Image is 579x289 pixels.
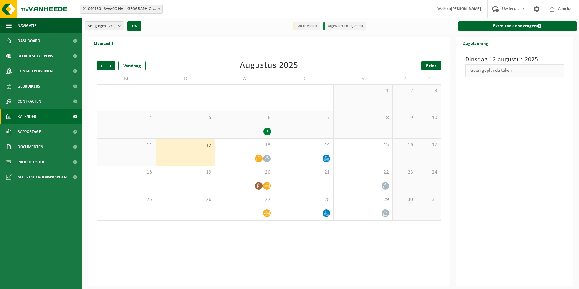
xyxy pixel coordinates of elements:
[80,5,163,14] span: 01-060130 - SAVACO NV - KORTRIJK
[420,88,438,94] span: 3
[337,142,389,148] span: 15
[159,115,212,121] span: 5
[159,142,212,149] span: 12
[277,196,330,203] span: 28
[420,196,438,203] span: 31
[293,22,320,30] li: Uit te voeren
[215,73,274,84] td: W
[396,115,414,121] span: 9
[18,154,45,170] span: Product Shop
[100,115,153,121] span: 4
[159,196,212,203] span: 26
[396,142,414,148] span: 16
[97,73,156,84] td: M
[465,55,564,64] h3: Dinsdag 12 augustus 2025
[18,124,41,139] span: Rapportage
[18,170,67,185] span: Acceptatievoorwaarden
[18,48,53,64] span: Bedrijfsgegevens
[417,73,441,84] td: Z
[88,22,116,31] span: Vestigingen
[337,115,389,121] span: 8
[337,88,389,94] span: 1
[118,61,146,70] div: Vandaag
[421,61,441,70] a: Print
[274,73,333,84] td: D
[451,7,481,11] strong: [PERSON_NAME]
[156,73,215,84] td: D
[263,128,271,135] div: 1
[420,169,438,176] span: 24
[18,33,40,48] span: Dashboard
[218,169,271,176] span: 20
[218,115,271,121] span: 6
[106,61,115,70] span: Volgende
[18,139,43,154] span: Documenten
[456,37,495,49] h2: Dagplanning
[420,115,438,121] span: 10
[277,169,330,176] span: 21
[393,73,417,84] td: Z
[18,79,40,94] span: Gebruikers
[426,64,436,68] span: Print
[218,196,271,203] span: 27
[18,94,41,109] span: Contracten
[218,142,271,148] span: 13
[100,196,153,203] span: 25
[97,61,106,70] span: Vorige
[88,37,120,49] h2: Overzicht
[18,109,36,124] span: Kalender
[396,169,414,176] span: 23
[100,169,153,176] span: 18
[127,21,141,31] button: OK
[420,142,438,148] span: 17
[337,169,389,176] span: 22
[396,88,414,94] span: 2
[277,142,330,148] span: 14
[85,21,124,30] button: Vestigingen(2/2)
[323,22,366,30] li: Afgewerkt en afgemeld
[18,18,36,33] span: Navigatie
[80,5,162,13] span: 01-060130 - SAVACO NV - KORTRIJK
[458,21,577,31] a: Extra taak aanvragen
[18,64,53,79] span: Contactpersonen
[396,196,414,203] span: 30
[337,196,389,203] span: 29
[465,64,564,77] div: Geen geplande taken
[159,169,212,176] span: 19
[108,24,116,28] count: (2/2)
[240,61,298,70] div: Augustus 2025
[334,73,393,84] td: V
[277,115,330,121] span: 7
[100,142,153,148] span: 11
